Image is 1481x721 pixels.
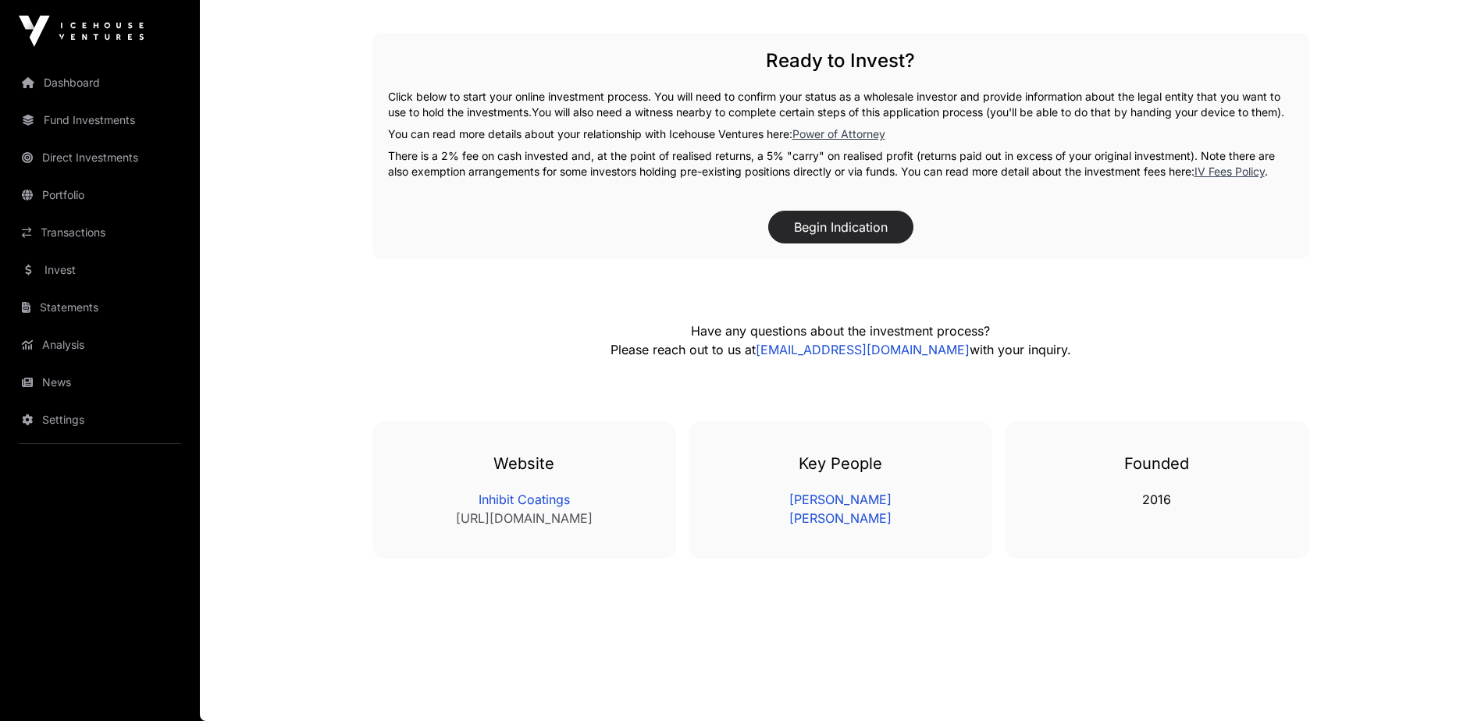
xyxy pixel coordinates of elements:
[1403,646,1481,721] iframe: Chat Widget
[12,103,187,137] a: Fund Investments
[792,127,885,140] a: Power of Attorney
[1036,490,1277,509] p: 2016
[12,290,187,325] a: Statements
[1036,453,1277,474] h3: Founded
[12,215,187,250] a: Transactions
[388,48,1294,73] h2: Ready to Invest?
[404,490,645,509] a: Inhibit Coatings
[789,490,892,509] a: [PERSON_NAME]
[12,66,187,100] a: Dashboard
[388,126,1294,142] p: You can read more details about your relationship with Icehouse Ventures here:
[1194,165,1265,178] a: IV Fees Policy
[12,178,187,212] a: Portfolio
[12,140,187,175] a: Direct Investments
[12,328,187,362] a: Analysis
[789,509,892,527] a: [PERSON_NAME]
[404,453,645,474] h3: Website
[19,16,144,47] img: Icehouse Ventures Logo
[720,453,961,474] h3: Key People
[12,253,187,287] a: Invest
[404,509,645,527] a: [URL][DOMAIN_NAME]
[768,211,913,243] button: Begin Indication
[12,403,187,437] a: Settings
[12,365,187,400] a: News
[388,148,1294,179] p: There is a 2% fee on cash invested and, at the point of realised returns, a 5% "carry" on realise...
[490,321,1192,359] p: Have any questions about the investment process? Please reach out to us at with your inquiry.
[388,89,1294,120] p: Click below to start your online investment process. You will need to confirm your status as a wh...
[756,342,970,357] a: [EMAIL_ADDRESS][DOMAIN_NAME]
[532,105,1284,119] span: You will also need a witness nearby to complete certain steps of this application process (you'll...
